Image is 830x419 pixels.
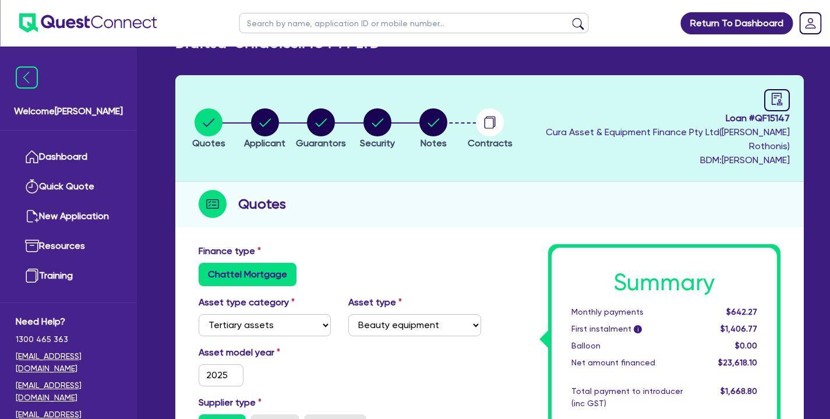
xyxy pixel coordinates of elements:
span: Applicant [244,138,285,149]
a: Quick Quote [16,172,121,202]
a: Dashboard [16,142,121,172]
span: i [634,325,642,333]
div: Balloon [563,340,698,352]
a: New Application [16,202,121,231]
h1: Summary [571,269,758,297]
button: Guarantors [295,108,347,151]
a: Return To Dashboard [680,12,793,34]
div: Net amount financed [563,357,698,369]
button: Notes [419,108,448,151]
span: Guarantors [296,138,346,149]
button: Contracts [467,108,513,151]
img: step-icon [199,190,227,218]
label: Asset type [348,295,402,309]
div: Total payment to introducer (inc GST) [563,385,698,410]
h2: Quotes [238,193,286,214]
span: Need Help? [16,315,121,329]
span: 1300 465 363 [16,333,121,346]
label: Asset model year [190,346,340,360]
a: [EMAIL_ADDRESS][DOMAIN_NAME] [16,379,121,404]
label: Finance type [199,244,261,258]
input: Search by name, application ID or mobile number... [239,13,589,33]
span: $0.00 [735,341,757,350]
img: training [25,269,39,283]
span: $1,668.80 [720,386,757,396]
label: Chattel Mortgage [199,263,296,286]
img: quest-connect-logo-blue [19,13,157,33]
button: Applicant [243,108,286,151]
span: Cura Asset & Equipment Finance Pty Ltd ( [PERSON_NAME] Rothonis ) [546,126,790,152]
span: Security [360,138,395,149]
label: Asset type category [199,295,295,309]
img: resources [25,239,39,253]
span: $1,406.77 [720,324,757,333]
a: Training [16,261,121,291]
a: Dropdown toggle [795,8,825,38]
button: Security [359,108,395,151]
img: quick-quote [25,179,39,193]
a: Resources [16,231,121,261]
span: $642.27 [726,307,757,316]
span: BDM: [PERSON_NAME] [521,153,790,167]
img: icon-menu-close [16,66,38,89]
span: Loan # QF15147 [521,111,790,125]
span: audit [771,93,783,105]
span: Welcome [PERSON_NAME] [14,104,123,118]
span: Contracts [468,138,513,149]
div: Monthly payments [563,306,698,318]
img: new-application [25,209,39,223]
span: Quotes [192,138,225,149]
button: Quotes [192,108,226,151]
span: $23,618.10 [718,358,757,367]
div: First instalment [563,323,698,335]
a: [EMAIL_ADDRESS][DOMAIN_NAME] [16,350,121,375]
label: Supplier type [199,396,262,410]
a: audit [764,89,790,111]
span: Notes [421,138,447,149]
